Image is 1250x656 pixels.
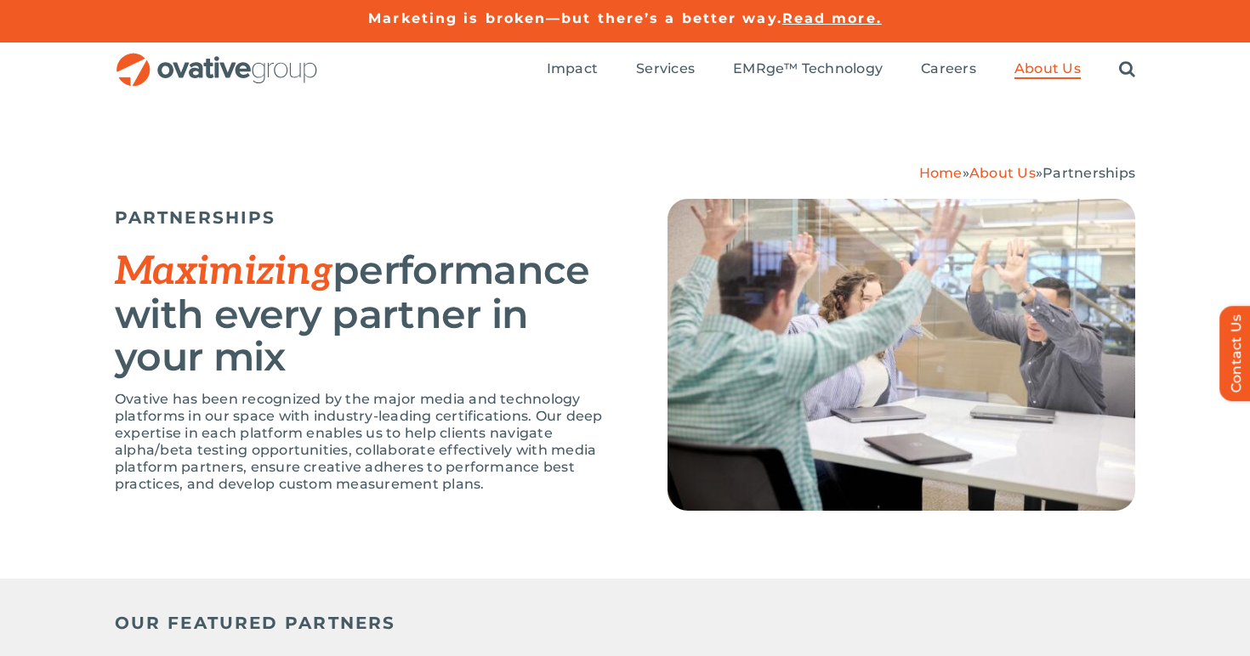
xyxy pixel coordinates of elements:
[547,42,1135,97] nav: Menu
[733,60,883,77] span: EMRge™ Technology
[919,165,963,181] a: Home
[115,249,625,378] h2: performance with every partner in your mix
[636,60,695,79] a: Services
[1014,60,1081,79] a: About Us
[115,51,319,67] a: OG_Full_horizontal_RGB
[1043,165,1135,181] span: Partnerships
[115,248,332,296] em: Maximizing
[115,613,1135,633] h5: OUR FEATURED PARTNERS
[547,60,598,79] a: Impact
[115,207,625,228] h5: PARTNERSHIPS
[921,60,976,77] span: Careers
[1014,60,1081,77] span: About Us
[668,199,1135,511] img: Careers Collage 8
[782,10,882,26] a: Read more.
[636,60,695,77] span: Services
[969,165,1036,181] a: About Us
[368,10,782,26] a: Marketing is broken—but there’s a better way.
[1119,60,1135,79] a: Search
[921,60,976,79] a: Careers
[547,60,598,77] span: Impact
[919,165,1135,181] span: » »
[733,60,883,79] a: EMRge™ Technology
[115,391,625,493] p: Ovative has been recognized by the major media and technology platforms in our space with industr...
